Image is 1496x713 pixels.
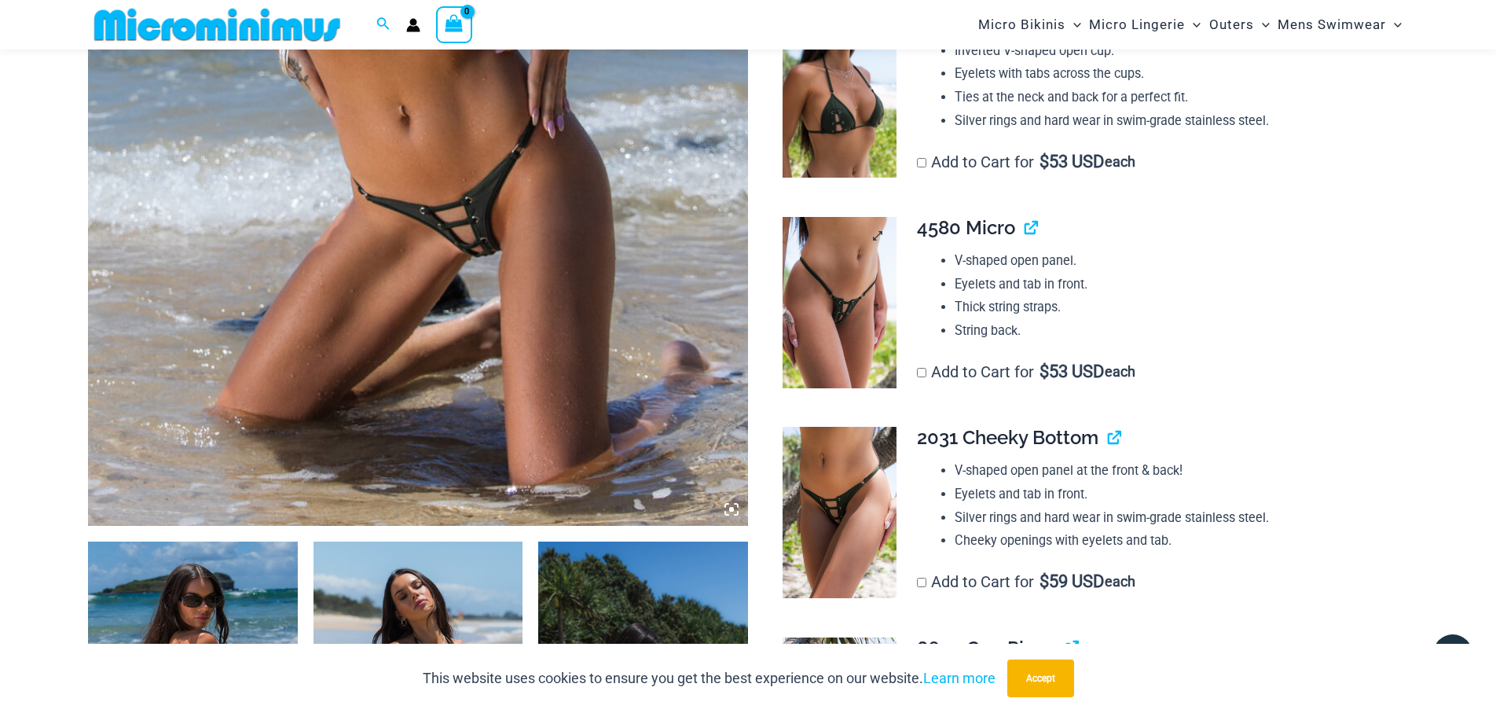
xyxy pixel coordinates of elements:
[923,670,995,686] a: Learn more
[974,5,1085,45] a: Micro BikinisMenu ToggleMenu Toggle
[917,426,1098,449] span: 2031 Cheeky Bottom
[955,39,1395,63] li: Inverted V-shaped open cup.
[406,18,420,32] a: Account icon link
[917,578,926,587] input: Add to Cart for$59 USD each
[955,506,1395,530] li: Silver rings and hard wear in swim-grade stainless steel.
[955,319,1395,343] li: String back.
[1089,5,1185,45] span: Micro Lingerie
[1065,5,1081,45] span: Menu Toggle
[783,7,896,178] img: Link Army 3070 Tri Top
[955,62,1395,86] li: Eyelets with tabs across the cups.
[955,249,1395,273] li: V-shaped open panel.
[917,216,1015,239] span: 4580 Micro
[955,273,1395,296] li: Eyelets and tab in front.
[1205,5,1274,45] a: OutersMenu ToggleMenu Toggle
[436,6,472,42] a: View Shopping Cart, empty
[1039,152,1049,171] span: $
[1039,574,1104,590] span: 59 USD
[917,637,1056,660] span: 8650 One Piece
[88,7,346,42] img: MM SHOP LOGO FLAT
[1085,5,1204,45] a: Micro LingerieMenu ToggleMenu Toggle
[917,362,1136,381] label: Add to Cart for
[1039,364,1104,380] span: 53 USD
[423,667,995,690] p: This website uses cookies to ensure you get the best experience on our website.
[955,109,1395,133] li: Silver rings and hard wear in swim-grade stainless steel.
[1274,5,1406,45] a: Mens SwimwearMenu ToggleMenu Toggle
[1105,574,1135,590] span: each
[955,459,1395,483] li: V-shaped open panel at the front & back!
[376,15,390,35] a: Search icon link
[1105,364,1135,380] span: each
[955,483,1395,506] li: Eyelets and tab in front.
[917,368,926,377] input: Add to Cart for$53 USD each
[1254,5,1270,45] span: Menu Toggle
[1278,5,1386,45] span: Mens Swimwear
[1039,362,1049,381] span: $
[917,572,1136,591] label: Add to Cart for
[978,5,1065,45] span: Micro Bikinis
[1007,660,1074,697] button: Accept
[917,158,926,167] input: Add to Cart for$53 USD each
[955,529,1395,553] li: Cheeky openings with eyelets and tab.
[1209,5,1254,45] span: Outers
[1039,572,1049,591] span: $
[917,153,1136,171] label: Add to Cart for
[783,217,896,388] img: Link Army 4580 Micro
[955,86,1395,109] li: Ties at the neck and back for a perfect fit.
[972,2,1408,47] nav: Site Navigation
[1185,5,1201,45] span: Menu Toggle
[783,427,896,598] img: Link Army 2031 Cheeky
[1039,154,1104,170] span: 53 USD
[1105,154,1135,170] span: each
[1386,5,1402,45] span: Menu Toggle
[955,296,1395,319] li: Thick string straps.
